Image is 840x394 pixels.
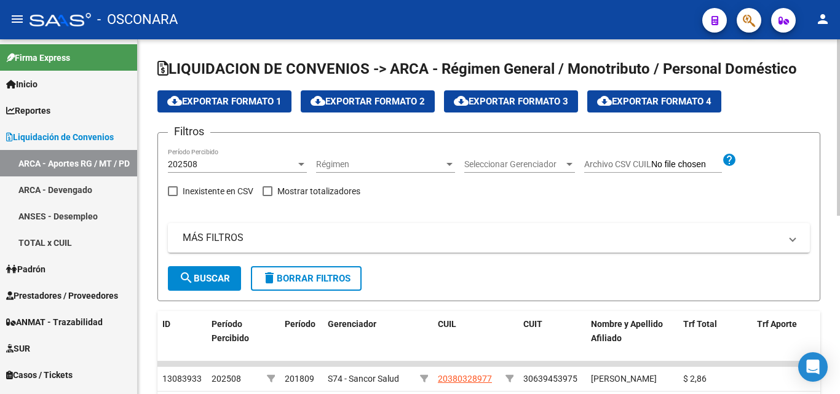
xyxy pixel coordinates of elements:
[277,184,360,199] span: Mostrar totalizadores
[651,159,722,170] input: Archivo CSV CUIL
[587,90,721,112] button: Exportar Formato 4
[752,311,826,365] datatable-header-cell: Trf Aporte
[454,93,469,108] mat-icon: cloud_download
[285,374,314,384] span: 201809
[168,123,210,140] h3: Filtros
[683,374,707,384] span: $ 2,86
[6,77,38,91] span: Inicio
[162,319,170,329] span: ID
[316,159,444,170] span: Régimen
[523,372,577,386] div: 30639453975
[328,374,399,384] span: S74 - Sancor Salud
[323,311,415,365] datatable-header-cell: Gerenciador
[251,266,362,291] button: Borrar Filtros
[280,311,323,365] datatable-header-cell: Período
[301,90,435,112] button: Exportar Formato 2
[157,60,797,77] span: LIQUIDACION DE CONVENIOS -> ARCA - Régimen General / Monotributo / Personal Doméstico
[262,273,351,284] span: Borrar Filtros
[179,273,230,284] span: Buscar
[10,12,25,26] mat-icon: menu
[815,12,830,26] mat-icon: person
[162,374,202,384] span: 13083933
[6,104,50,117] span: Reportes
[591,374,657,384] span: [PERSON_NAME]
[586,311,678,365] datatable-header-cell: Nombre y Apellido Afiliado
[438,374,492,384] span: 20380328977
[683,319,717,329] span: Trf Total
[798,352,828,382] div: Open Intercom Messenger
[438,319,456,329] span: CUIL
[591,319,663,343] span: Nombre y Apellido Afiliado
[167,96,282,107] span: Exportar Formato 1
[6,262,46,276] span: Padrón
[6,51,70,65] span: Firma Express
[97,6,178,33] span: - OSCONARA
[167,93,182,108] mat-icon: cloud_download
[212,374,241,384] span: 202508
[262,270,277,285] mat-icon: delete
[6,315,103,329] span: ANMAT - Trazabilidad
[311,93,325,108] mat-icon: cloud_download
[597,96,711,107] span: Exportar Formato 4
[157,90,291,112] button: Exportar Formato 1
[6,368,73,382] span: Casos / Tickets
[722,152,737,167] mat-icon: help
[168,159,197,169] span: 202508
[518,311,586,365] datatable-header-cell: CUIT
[584,159,651,169] span: Archivo CSV CUIL
[757,319,797,329] span: Trf Aporte
[597,93,612,108] mat-icon: cloud_download
[6,130,114,144] span: Liquidación de Convenios
[6,342,30,355] span: SUR
[168,223,810,253] mat-expansion-panel-header: MÁS FILTROS
[523,319,542,329] span: CUIT
[285,319,315,329] span: Período
[212,319,249,343] span: Período Percibido
[328,319,376,329] span: Gerenciador
[6,289,118,302] span: Prestadores / Proveedores
[464,159,564,170] span: Seleccionar Gerenciador
[678,311,752,365] datatable-header-cell: Trf Total
[433,311,501,365] datatable-header-cell: CUIL
[444,90,578,112] button: Exportar Formato 3
[183,231,780,245] mat-panel-title: MÁS FILTROS
[311,96,425,107] span: Exportar Formato 2
[454,96,568,107] span: Exportar Formato 3
[168,266,241,291] button: Buscar
[183,184,253,199] span: Inexistente en CSV
[207,311,262,365] datatable-header-cell: Período Percibido
[179,270,194,285] mat-icon: search
[157,311,207,365] datatable-header-cell: ID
